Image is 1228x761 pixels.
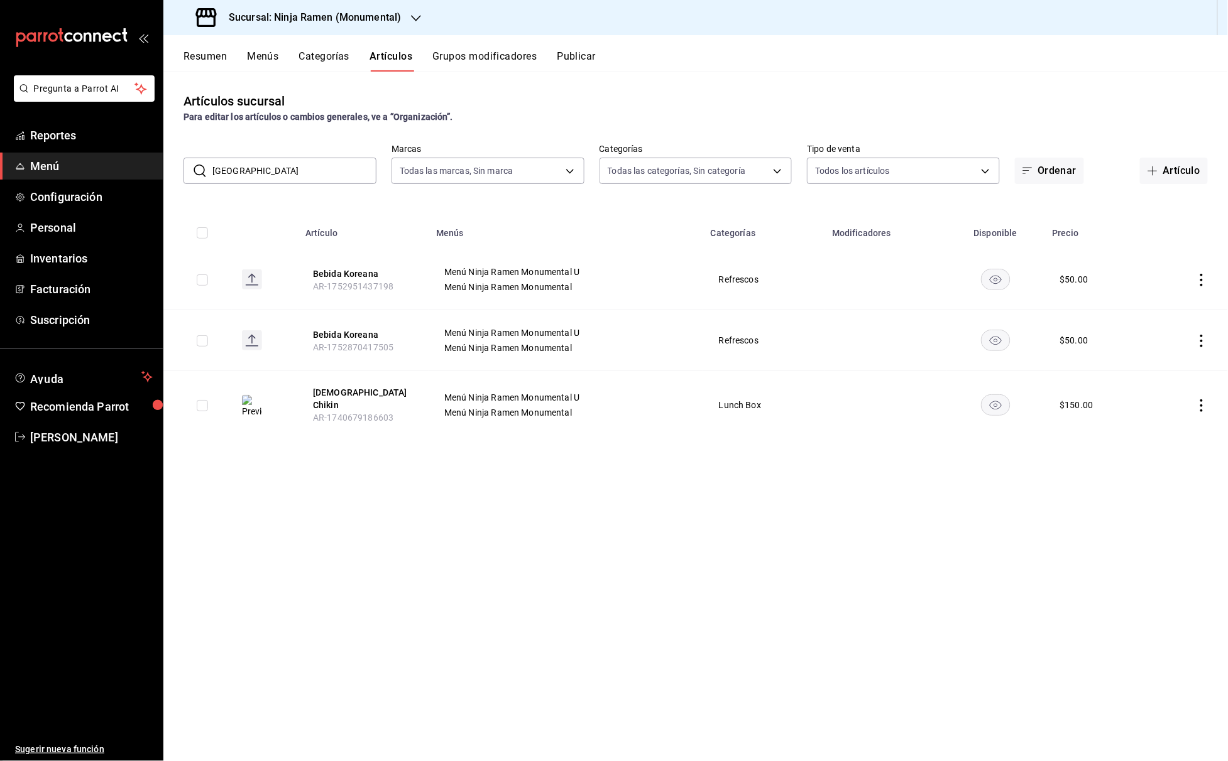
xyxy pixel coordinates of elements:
button: open_drawer_menu [138,33,148,43]
button: actions [1195,399,1208,412]
span: [PERSON_NAME] [30,429,153,446]
button: Artículo [1140,158,1208,184]
div: $ 50.00 [1060,273,1088,286]
label: Categorías [600,145,792,154]
span: AR-1752951437198 [313,281,393,291]
img: Preview [242,395,262,418]
th: Artículo [298,209,429,249]
span: Reportes [30,127,153,144]
button: actions [1195,274,1208,286]
span: Refrescos [719,336,809,345]
input: Buscar artículo [212,158,376,183]
th: Menús [429,209,703,249]
button: Publicar [557,50,596,72]
span: Personal [30,219,153,236]
label: Marcas [392,145,584,154]
span: Menú Ninja Ramen Monumental U [444,393,688,402]
span: AR-1740679186603 [313,413,393,423]
div: Artículos sucursal [184,92,285,111]
span: Menú Ninja Ramen Monumental U [444,328,688,337]
button: availability-product [981,330,1011,351]
div: navigation tabs [184,50,1228,72]
span: Menú Ninja Ramen Monumental [444,283,688,291]
button: Menús [247,50,278,72]
span: Todos los artículos [815,165,890,177]
span: Configuración [30,188,153,205]
button: availability-product [981,394,1011,416]
span: Lunch Box [719,401,809,409]
label: Tipo de venta [807,145,1000,154]
strong: Para editar los artículos o cambios generales, ve a “Organización”. [184,112,453,122]
button: Pregunta a Parrot AI [14,75,155,102]
button: edit-product-location [313,267,414,280]
span: Menú Ninja Ramen Monumental [444,408,688,417]
span: Todas las categorías, Sin categoría [608,165,746,177]
button: Ordenar [1015,158,1084,184]
span: Menú [30,158,153,175]
span: Todas las marcas, Sin marca [400,165,513,177]
span: Refrescos [719,275,809,284]
th: Modificadores [825,209,946,249]
button: Artículos [370,50,412,72]
div: $ 150.00 [1060,399,1093,411]
th: Precio [1044,209,1149,249]
button: availability-product [981,269,1011,290]
span: Menú Ninja Ramen Monumental U [444,267,688,276]
span: Inventarios [30,250,153,267]
h3: Sucursal: Ninja Ramen (Monumental) [219,10,401,25]
span: Recomienda Parrot [30,398,153,415]
button: Categorías [299,50,350,72]
span: Sugerir nueva función [15,743,153,756]
th: Categorías [703,209,825,249]
button: Grupos modificadores [432,50,537,72]
span: Suscripción [30,311,153,328]
a: Pregunta a Parrot AI [9,91,155,104]
span: AR-1752870417505 [313,342,393,352]
button: edit-product-location [313,328,414,341]
span: Ayuda [30,369,136,384]
button: edit-product-location [313,386,414,411]
button: Resumen [184,50,227,72]
span: Menú Ninja Ramen Monumental [444,343,688,352]
div: $ 50.00 [1060,334,1088,347]
button: actions [1195,335,1208,347]
span: Pregunta a Parrot AI [34,82,135,95]
th: Disponible [946,209,1044,249]
span: Facturación [30,281,153,298]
